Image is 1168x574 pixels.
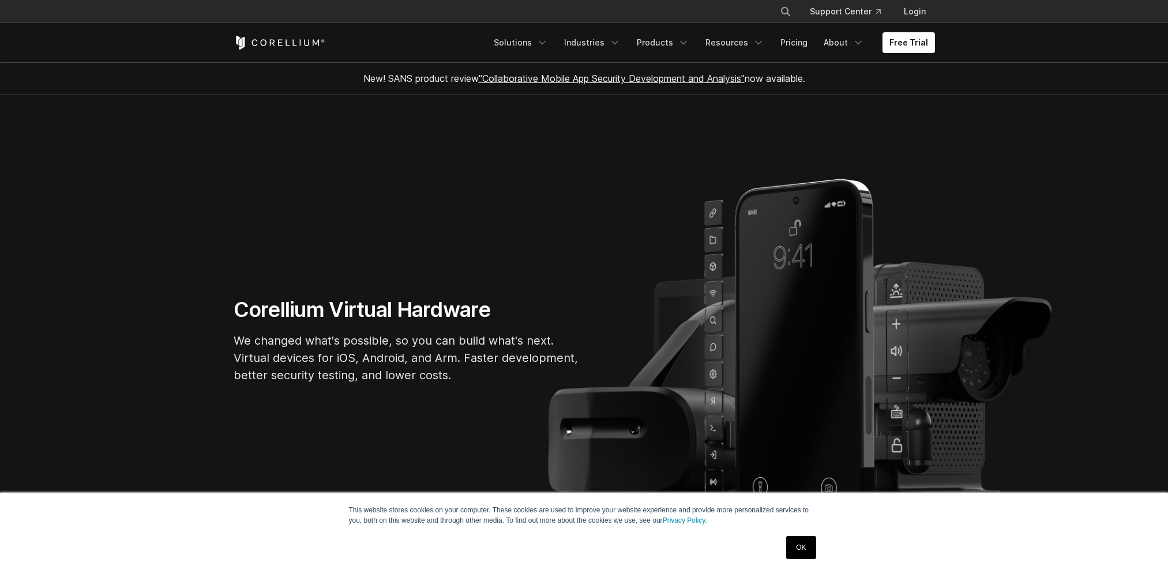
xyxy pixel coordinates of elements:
a: Free Trial [882,32,935,53]
a: Resources [698,32,771,53]
div: Navigation Menu [487,32,935,53]
a: Support Center [801,1,890,22]
a: Privacy Policy. [663,516,707,524]
a: Products [630,32,696,53]
span: New! SANS product review now available. [363,73,805,84]
a: OK [786,536,816,559]
a: Pricing [773,32,814,53]
a: Login [895,1,935,22]
p: We changed what's possible, so you can build what's next. Virtual devices for iOS, Android, and A... [234,332,580,384]
div: Navigation Menu [766,1,935,22]
a: Industries [557,32,628,53]
a: Solutions [487,32,555,53]
a: Corellium Home [234,36,325,50]
button: Search [775,1,796,22]
h1: Corellium Virtual Hardware [234,297,580,323]
p: This website stores cookies on your computer. These cookies are used to improve your website expe... [349,505,820,526]
a: "Collaborative Mobile App Security Development and Analysis" [479,73,745,84]
a: About [817,32,871,53]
